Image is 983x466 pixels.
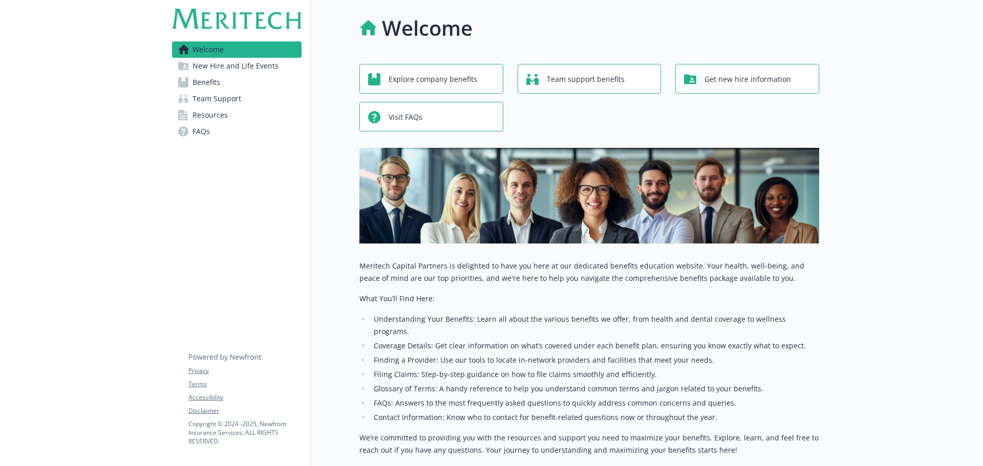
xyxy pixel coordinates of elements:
a: New Hire and Life Events [172,58,302,74]
li: FAQs: Answers to the most frequently asked questions to quickly address common concerns and queries. [371,397,819,409]
img: overview page banner [359,148,819,243]
span: Team Support [193,91,241,107]
a: Resources [172,107,302,123]
a: Welcome [172,41,302,58]
a: Accessibility [188,393,301,402]
p: What You’ll Find Here: [359,293,819,305]
li: Understanding Your Benefits: Learn all about the various benefits we offer, from health and denta... [371,313,819,338]
p: We’re committed to providing you with the resources and support you need to maximize your benefit... [359,432,819,456]
p: Copyright © 2024 - 2025 , Newfront Insurance Services, ALL RIGHTS RESERVED [188,419,301,446]
span: Benefits [193,74,220,91]
span: Resources [193,107,228,123]
li: Glossary of Terms: A handy reference to help you understand common terms and jargon related to yo... [371,383,819,395]
span: FAQs [193,123,210,140]
a: Disclaimer [188,406,301,415]
a: Privacy [188,366,301,375]
span: Welcome [193,41,224,58]
h1: Welcome [382,13,473,43]
button: Visit FAQs [359,102,503,131]
a: FAQs [172,123,302,140]
li: Contact Information: Know who to contact for benefit-related questions now or throughout the year. [371,411,819,424]
span: Explore company benefits [389,70,477,89]
li: Coverage Details: Get clear information on what’s covered under each benefit plan, ensuring you k... [371,340,819,352]
li: Filing Claims: Step-by-step guidance on how to file claims smoothly and efficiently. [371,368,819,381]
button: Explore company benefits [359,64,503,94]
span: Visit FAQs [389,107,422,127]
span: Get new hire information [704,70,791,89]
span: Team support benefits [547,70,625,89]
p: Meritech Capital Partners is delighted to have you here at our dedicated benefits education websi... [359,260,819,284]
li: Finding a Provider: Use our tools to locate in-network providers and facilities that meet your ne... [371,354,819,366]
a: Benefits [172,74,302,91]
span: New Hire and Life Events [193,58,279,74]
button: Get new hire information [675,64,819,94]
button: Team support benefits [518,64,661,94]
a: Team Support [172,91,302,107]
a: Terms [188,380,301,389]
